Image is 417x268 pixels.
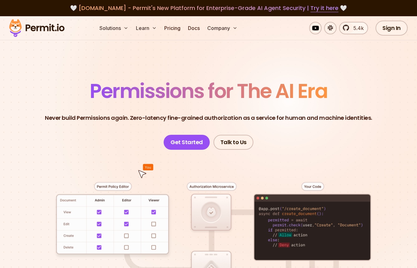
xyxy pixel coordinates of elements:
a: Sign In [376,21,408,36]
p: Never build Permissions again. Zero-latency fine-grained authorization as a service for human and... [45,114,372,122]
a: Get Started [164,135,210,150]
a: Pricing [162,22,183,34]
a: 5.4k [339,22,368,34]
img: Permit logo [6,17,67,39]
span: 5.4k [350,24,364,32]
a: Docs [185,22,202,34]
a: Talk to Us [213,135,253,150]
button: Learn [133,22,159,34]
button: Company [205,22,240,34]
span: [DOMAIN_NAME] - Permit's New Platform for Enterprise-Grade AI Agent Security | [79,4,338,12]
span: Permissions for The AI Era [90,77,327,105]
div: 🤍 🤍 [15,4,402,12]
button: Solutions [97,22,131,34]
a: Try it here [310,4,338,12]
